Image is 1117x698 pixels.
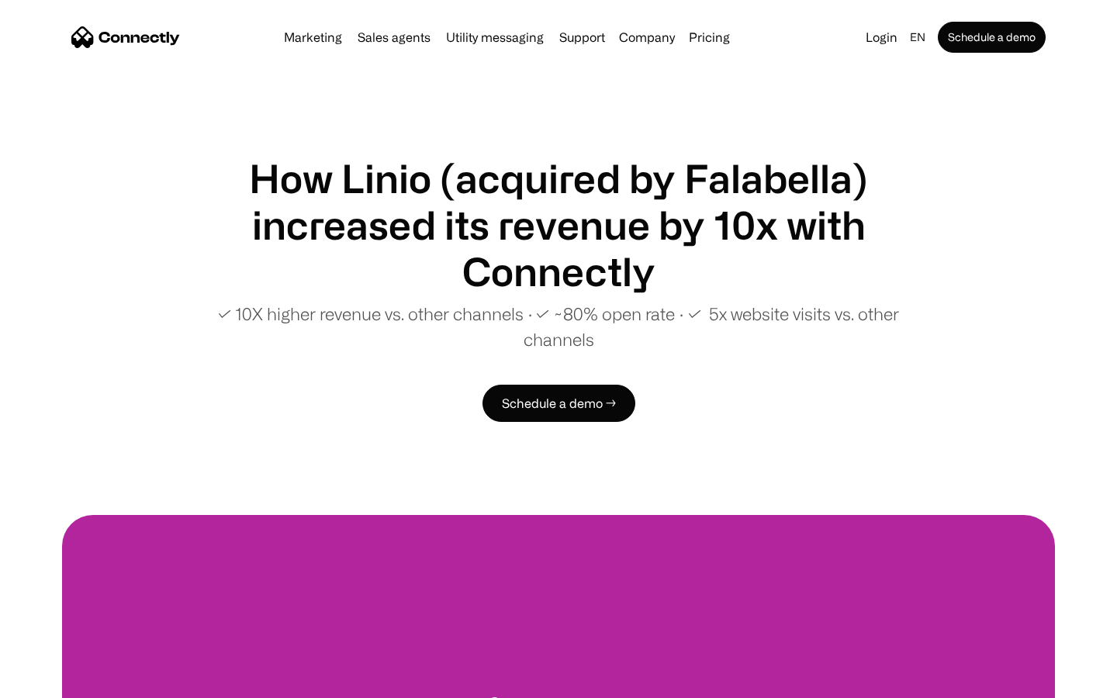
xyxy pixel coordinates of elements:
[186,301,931,352] p: ✓ 10X higher revenue vs. other channels ∙ ✓ ~80% open rate ∙ ✓ 5x website visits vs. other channels
[910,26,925,48] div: en
[482,385,635,422] a: Schedule a demo →
[619,26,675,48] div: Company
[683,31,736,43] a: Pricing
[938,22,1046,53] a: Schedule a demo
[186,155,931,295] h1: How Linio (acquired by Falabella) increased its revenue by 10x with Connectly
[278,31,348,43] a: Marketing
[351,31,437,43] a: Sales agents
[31,671,93,693] ul: Language list
[859,26,904,48] a: Login
[553,31,611,43] a: Support
[440,31,550,43] a: Utility messaging
[16,669,93,693] aside: Language selected: English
